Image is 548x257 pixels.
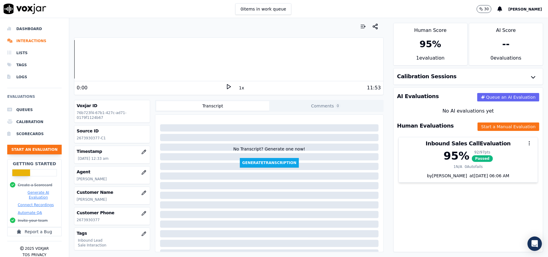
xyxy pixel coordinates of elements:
h3: Voxjar ID [77,103,147,109]
h3: Timestamp [77,148,147,154]
div: AI Score [469,23,543,34]
button: Generate AI Evaluation [18,190,59,200]
button: 1x [238,84,245,92]
h3: Agent [77,169,147,175]
button: 30 [477,5,491,13]
button: Start an Evaluation [7,145,62,154]
button: Transcript [156,101,269,111]
span: 0 [335,103,341,109]
div: 0 Autofails [465,164,483,169]
h3: Customer Phone [77,210,147,216]
div: 92 / 97 pts [472,150,493,155]
button: Queue an AI Evaluation [477,93,539,101]
span: Passed [472,155,493,162]
p: 2673930377 [77,218,147,222]
button: Create a Scorecard [18,183,52,187]
div: 0 evaluation s [469,54,543,65]
h3: Source ID [77,128,147,134]
p: 2673930377-C1 [77,136,147,141]
p: Sale Interaction [78,243,147,248]
div: by [PERSON_NAME] [399,173,538,182]
div: 0:00 [77,84,88,91]
button: 30 [477,5,497,13]
a: Logs [7,71,62,83]
a: Tags [7,59,62,71]
div: 95 % [420,39,441,50]
button: Automate QA [18,210,42,215]
span: [PERSON_NAME] [508,7,542,11]
p: 2025 Voxjar [25,246,49,251]
img: voxjar logo [4,4,46,14]
button: GenerateTranscription [240,158,299,168]
div: 1 N/A [454,164,462,169]
p: 30 [484,7,489,11]
div: No Transcript? Generate one now! [233,146,305,158]
h2: Getting Started [13,161,56,167]
div: No AI evaluations yet [398,107,538,115]
a: Scorecards [7,128,62,140]
a: Queues [7,104,62,116]
a: Interactions [7,35,62,47]
p: 76b723f4-67b1-427c-ad71-0179f1124b67 [77,110,147,120]
button: Start a Manual Evaluation [478,122,539,131]
h3: Calibration Sessions [397,74,457,79]
h6: Evaluations [7,93,62,104]
div: Human Score [394,23,467,34]
h3: Human Evaluations [397,123,454,128]
button: Connect Recordings [18,203,54,207]
button: Invite your team [18,218,48,223]
button: 0items in work queue [235,3,291,15]
a: Calibration [7,116,62,128]
button: Report a Bug [7,227,62,236]
p: [PERSON_NAME] [77,177,147,181]
p: Inbound Lead [78,238,147,243]
div: 1 evaluation [394,54,467,65]
p: [DATE] 12:33 am [78,156,147,161]
div: 95 % [444,150,469,162]
h3: AI Evaluations [397,94,439,99]
a: Dashboard [7,23,62,35]
a: Lists [7,47,62,59]
button: [PERSON_NAME] [508,5,548,13]
div: -- [502,39,510,50]
div: at [DATE] 06:06 AM [467,173,509,179]
div: 11:53 [367,84,381,91]
button: Comments [269,101,382,111]
h3: Customer Name [77,189,147,195]
div: Open Intercom Messenger [528,237,542,251]
p: [PERSON_NAME] [77,197,147,202]
h3: Tags [77,230,147,236]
